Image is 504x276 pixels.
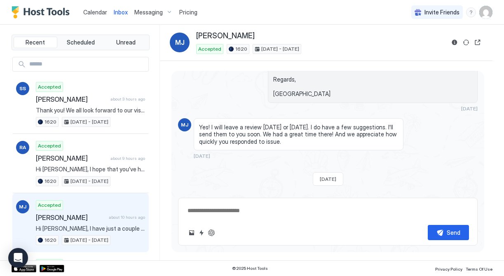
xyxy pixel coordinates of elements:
[59,37,103,48] button: Scheduled
[181,121,188,129] span: MJ
[45,118,56,126] span: 1620
[38,142,61,150] span: Accepted
[435,267,462,271] span: Privacy Policy
[466,7,476,17] div: menu
[36,166,145,173] span: Hi [PERSON_NAME], I hope that you’ve had a great stay so far! Just a reminder that your check-out...
[114,9,128,16] span: Inbox
[19,85,26,92] span: SS
[12,35,150,50] div: tab-group
[8,248,28,268] div: Open Intercom Messenger
[40,265,64,272] a: Google Play Store
[104,37,148,48] button: Unread
[114,8,128,16] a: Inbox
[461,37,471,47] button: Sync reservation
[70,236,108,244] span: [DATE] - [DATE]
[198,45,221,53] span: Accepted
[179,9,197,16] span: Pricing
[175,37,185,47] span: MJ
[428,225,469,240] button: Send
[36,95,107,103] span: [PERSON_NAME]
[110,96,145,102] span: about 3 hours ago
[14,37,57,48] button: Recent
[26,39,45,46] span: Recent
[12,265,36,272] a: App Store
[45,178,56,185] span: 1620
[232,266,268,271] span: © 2025 Host Tools
[36,225,145,232] span: Hi [PERSON_NAME], I have just a couple recommendations for the property. Especially for those gue...
[109,215,145,220] span: about 10 hours ago
[199,124,398,145] span: Yes! I will leave a review [DATE] or [DATE]. I do have a few suggestions. I'll send them to you s...
[197,228,206,238] button: Quick reply
[12,6,73,19] a: Host Tools Logo
[134,9,163,16] span: Messaging
[36,213,105,222] span: [PERSON_NAME]
[187,228,197,238] button: Upload image
[19,144,26,151] span: RA
[235,45,247,53] span: 1620
[83,8,107,16] a: Calendar
[26,57,148,71] input: Input Field
[116,39,136,46] span: Unread
[473,37,483,47] button: Open reservation
[67,39,95,46] span: Scheduled
[466,267,492,271] span: Terms Of Use
[45,236,56,244] span: 1620
[461,105,478,112] span: [DATE]
[194,153,210,159] span: [DATE]
[110,156,145,161] span: about 9 hours ago
[36,154,107,162] span: [PERSON_NAME]
[19,203,26,211] span: MJ
[38,201,61,209] span: Accepted
[450,37,459,47] button: Reservation information
[466,264,492,273] a: Terms Of Use
[479,6,492,19] div: User profile
[70,178,108,185] span: [DATE] - [DATE]
[320,176,336,182] span: [DATE]
[261,45,299,53] span: [DATE] - [DATE]
[70,118,108,126] span: [DATE] - [DATE]
[435,264,462,273] a: Privacy Policy
[36,107,145,114] span: Thank you! We all look forward to our visit in December!
[206,228,216,238] button: ChatGPT Auto Reply
[38,83,61,91] span: Accepted
[83,9,107,16] span: Calendar
[196,31,255,41] span: [PERSON_NAME]
[447,228,460,237] div: Send
[424,9,459,16] span: Invite Friends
